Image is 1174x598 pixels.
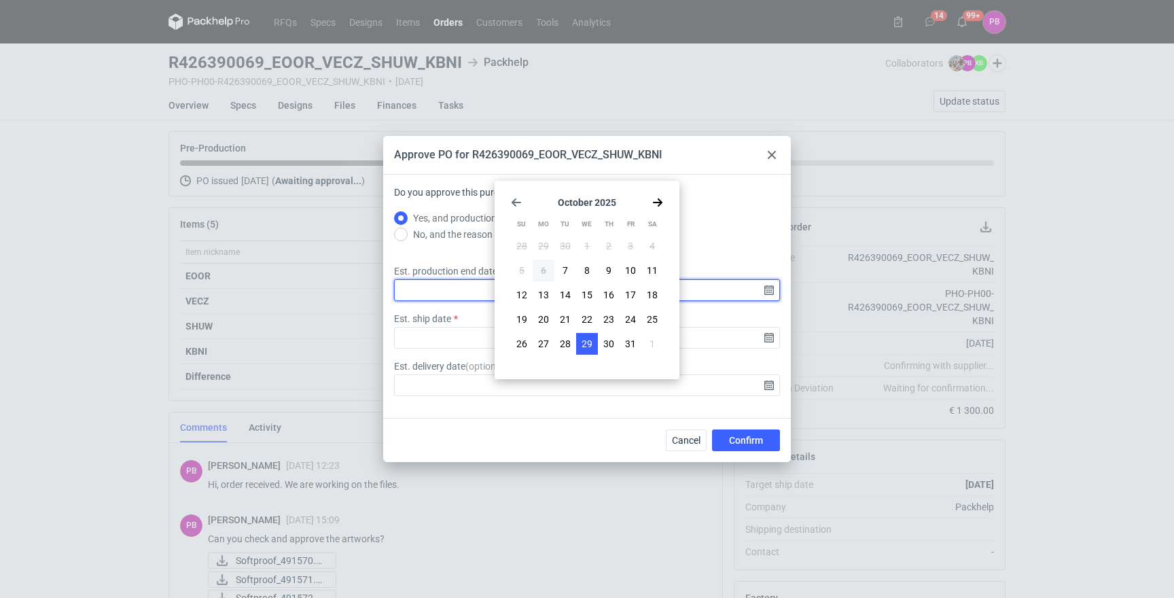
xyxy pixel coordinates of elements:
[533,333,554,355] button: Mon Oct 27 2025
[599,213,620,235] div: Th
[554,284,576,306] button: Tue Oct 14 2025
[652,197,663,208] svg: Go forward 1 month
[625,288,636,302] span: 17
[666,429,707,451] button: Cancel
[394,359,507,373] label: Est. delivery date
[641,309,663,330] button: Sat Oct 25 2025
[511,260,533,281] button: Sun Oct 05 2025
[533,213,554,235] div: Mo
[511,197,663,208] section: October 2025
[603,313,614,326] span: 23
[465,361,507,372] span: ( optional )
[394,186,548,210] label: Do you approve this purchase order?
[620,333,641,355] button: Fri Oct 31 2025
[642,213,663,235] div: Sa
[625,264,636,277] span: 10
[641,235,663,257] button: Sat Oct 04 2025
[533,235,554,257] button: Mon Sep 29 2025
[650,239,655,253] span: 4
[620,284,641,306] button: Fri Oct 17 2025
[576,333,598,355] button: Wed Oct 29 2025
[511,333,533,355] button: Sun Oct 26 2025
[511,213,532,235] div: Su
[620,309,641,330] button: Fri Oct 24 2025
[582,313,592,326] span: 22
[729,436,763,445] span: Confirm
[554,213,575,235] div: Tu
[625,313,636,326] span: 24
[584,239,590,253] span: 1
[538,239,549,253] span: 29
[519,264,524,277] span: 5
[641,333,663,355] button: Sat Nov 01 2025
[516,239,527,253] span: 28
[582,337,592,351] span: 29
[603,288,614,302] span: 16
[603,337,614,351] span: 30
[554,260,576,281] button: Tue Oct 07 2025
[647,264,658,277] span: 11
[511,284,533,306] button: Sun Oct 12 2025
[538,313,549,326] span: 20
[598,333,620,355] button: Thu Oct 30 2025
[647,313,658,326] span: 25
[560,337,571,351] span: 28
[533,284,554,306] button: Mon Oct 13 2025
[647,288,658,302] span: 18
[672,436,700,445] span: Cancel
[620,260,641,281] button: Fri Oct 10 2025
[560,239,571,253] span: 30
[394,312,451,326] label: Est. ship date
[554,309,576,330] button: Tue Oct 21 2025
[516,313,527,326] span: 19
[598,235,620,257] button: Thu Oct 02 2025
[538,337,549,351] span: 27
[576,213,597,235] div: We
[554,235,576,257] button: Tue Sep 30 2025
[394,147,662,162] div: Approve PO for R426390069_EOOR_VECZ_SHUW_KBNI
[560,288,571,302] span: 14
[620,235,641,257] button: Fri Oct 03 2025
[712,429,780,451] button: Confirm
[606,264,611,277] span: 9
[541,264,546,277] span: 6
[516,288,527,302] span: 12
[598,284,620,306] button: Thu Oct 16 2025
[576,235,598,257] button: Wed Oct 01 2025
[560,313,571,326] span: 21
[576,284,598,306] button: Wed Oct 15 2025
[538,288,549,302] span: 13
[584,264,590,277] span: 8
[511,309,533,330] button: Sun Oct 19 2025
[533,309,554,330] button: Mon Oct 20 2025
[598,260,620,281] button: Thu Oct 09 2025
[641,284,663,306] button: Sat Oct 18 2025
[582,288,592,302] span: 15
[576,260,598,281] button: Wed Oct 08 2025
[606,239,611,253] span: 2
[394,264,497,278] label: Est. production end date
[576,309,598,330] button: Wed Oct 22 2025
[625,337,636,351] span: 31
[516,337,527,351] span: 26
[511,235,533,257] button: Sun Sep 28 2025
[641,260,663,281] button: Sat Oct 11 2025
[533,260,554,281] button: Mon Oct 06 2025
[554,333,576,355] button: Tue Oct 28 2025
[511,197,522,208] svg: Go back 1 month
[650,337,655,351] span: 1
[563,264,568,277] span: 7
[620,213,641,235] div: Fr
[598,309,620,330] button: Thu Oct 23 2025
[628,239,633,253] span: 3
